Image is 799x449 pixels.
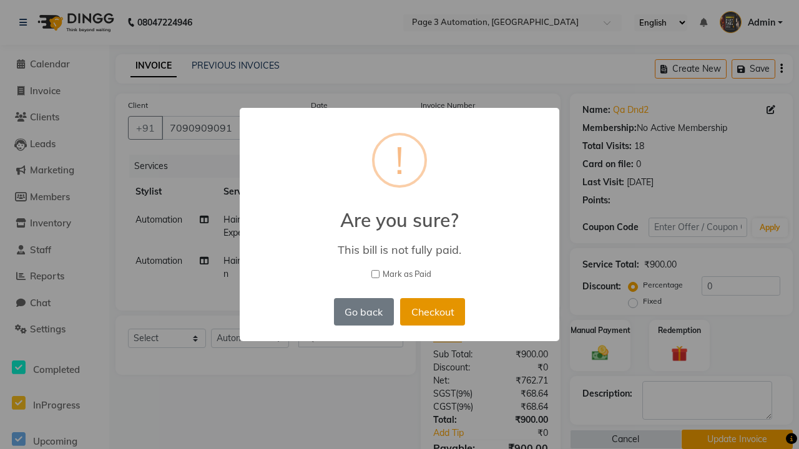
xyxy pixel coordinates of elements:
h2: Are you sure? [240,194,559,231]
div: ! [395,135,404,185]
button: Checkout [400,298,465,326]
button: Go back [334,298,394,326]
span: Mark as Paid [383,268,431,281]
input: Mark as Paid [371,270,380,278]
div: This bill is not fully paid. [258,243,541,257]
